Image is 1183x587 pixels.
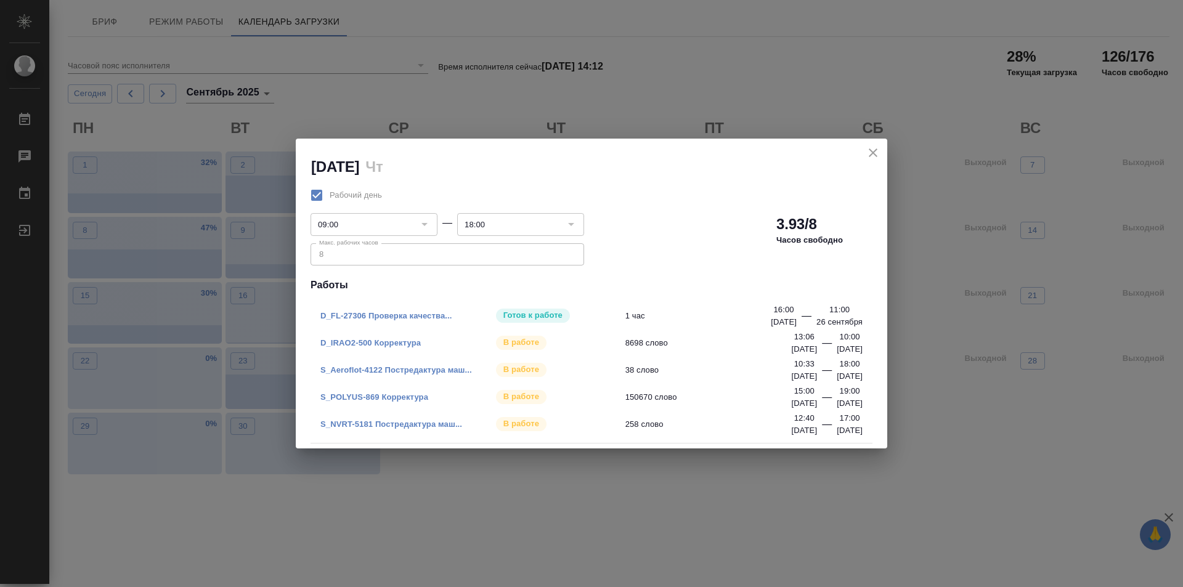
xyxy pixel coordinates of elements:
[311,278,872,293] h4: Работы
[776,234,843,246] p: Часов свободно
[791,343,817,355] p: [DATE]
[503,418,539,430] p: В работе
[791,424,817,437] p: [DATE]
[794,358,815,370] p: 10:33
[771,316,797,328] p: [DATE]
[625,310,800,322] span: 1 час
[837,343,863,355] p: [DATE]
[365,158,383,175] h2: Чт
[837,397,863,410] p: [DATE]
[311,158,359,175] h2: [DATE]
[802,309,811,328] div: —
[840,331,860,343] p: 10:00
[822,390,832,410] div: —
[625,337,800,349] span: 8698 слово
[791,370,817,383] p: [DATE]
[320,392,428,402] a: S_POLYUS-869 Корректура
[625,364,800,376] span: 38 слово
[320,311,452,320] a: D_FL-27306 Проверка качества...
[625,391,800,403] span: 150670 слово
[816,316,863,328] p: 26 сентября
[822,336,832,355] div: —
[794,331,815,343] p: 13:06
[840,385,860,397] p: 19:00
[837,424,863,437] p: [DATE]
[320,365,472,374] a: S_Aeroflot-4122 Постредактура маш...
[822,363,832,383] div: —
[794,385,815,397] p: 15:00
[442,216,452,230] div: —
[840,412,860,424] p: 17:00
[822,417,832,437] div: —
[776,214,817,234] h2: 3.93/8
[320,338,421,347] a: D_IRAO2-500 Корректура
[503,391,539,403] p: В работе
[829,304,850,316] p: 11:00
[791,397,817,410] p: [DATE]
[774,304,794,316] p: 16:00
[864,144,882,162] button: close
[840,358,860,370] p: 18:00
[503,363,539,376] p: В работе
[503,309,563,322] p: Готов к работе
[794,412,815,424] p: 12:40
[320,419,462,429] a: S_NVRT-5181 Постредактура маш...
[837,370,863,383] p: [DATE]
[625,418,800,431] span: 258 слово
[503,336,539,349] p: В работе
[330,189,382,201] span: Рабочий день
